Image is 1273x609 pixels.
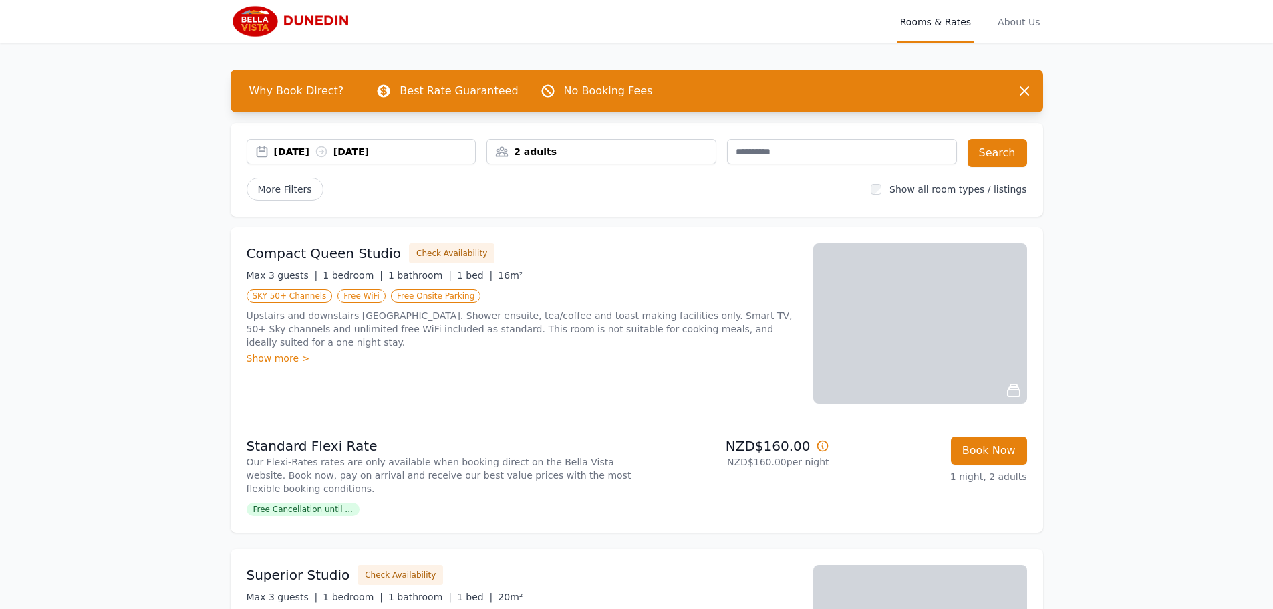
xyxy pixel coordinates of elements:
[247,244,402,263] h3: Compact Queen Studio
[968,139,1027,167] button: Search
[391,289,480,303] span: Free Onsite Parking
[247,503,360,516] span: Free Cancellation until ...
[642,437,829,455] p: NZD$160.00
[487,145,716,158] div: 2 adults
[247,592,318,602] span: Max 3 guests |
[231,5,359,37] img: Bella Vista Dunedin
[457,270,492,281] span: 1 bed |
[564,83,653,99] p: No Booking Fees
[323,270,383,281] span: 1 bedroom |
[239,78,355,104] span: Why Book Direct?
[400,83,518,99] p: Best Rate Guaranteed
[409,243,494,263] button: Check Availability
[457,592,492,602] span: 1 bed |
[498,592,523,602] span: 20m²
[388,270,452,281] span: 1 bathroom |
[337,289,386,303] span: Free WiFi
[388,592,452,602] span: 1 bathroom |
[642,455,829,469] p: NZD$160.00 per night
[247,566,350,584] h3: Superior Studio
[840,470,1027,483] p: 1 night, 2 adults
[247,270,318,281] span: Max 3 guests |
[951,437,1027,465] button: Book Now
[274,145,476,158] div: [DATE] [DATE]
[247,352,797,365] div: Show more >
[358,565,443,585] button: Check Availability
[247,178,323,201] span: More Filters
[498,270,523,281] span: 16m²
[247,455,631,495] p: Our Flexi-Rates rates are only available when booking direct on the Bella Vista website. Book now...
[247,309,797,349] p: Upstairs and downstairs [GEOGRAPHIC_DATA]. Shower ensuite, tea/coffee and toast making facilities...
[889,184,1026,195] label: Show all room types / listings
[247,289,333,303] span: SKY 50+ Channels
[323,592,383,602] span: 1 bedroom |
[247,437,631,455] p: Standard Flexi Rate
